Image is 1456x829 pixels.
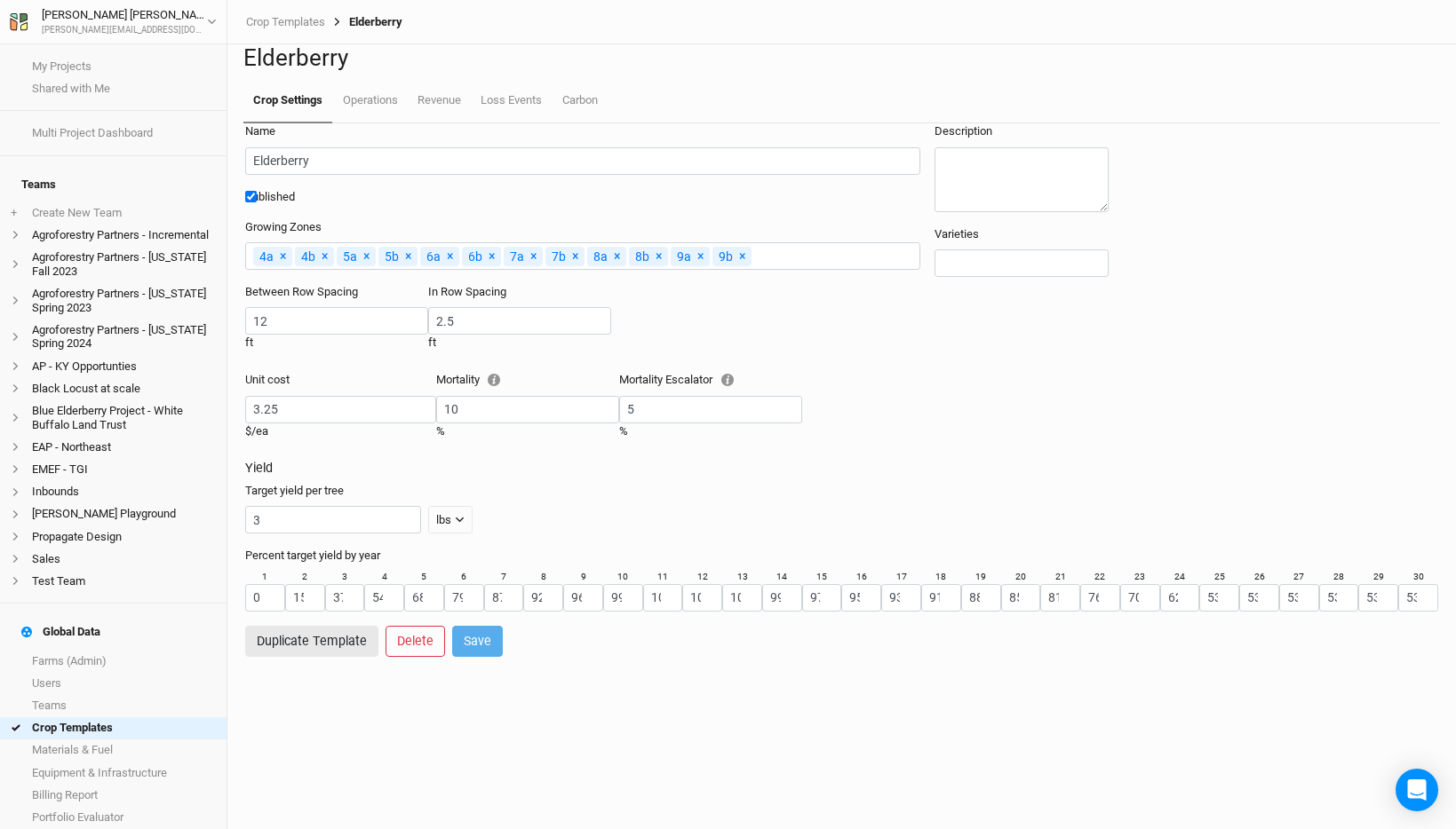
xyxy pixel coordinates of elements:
span: × [447,249,453,263]
label: Unit cost [245,372,290,388]
label: 5 [421,571,426,584]
label: % [436,423,445,439]
div: 7a [504,247,543,266]
button: Remove [441,245,459,266]
button: Remove [315,245,334,266]
label: 8 [541,571,546,584]
div: 7b [545,247,585,266]
label: 16 [856,571,867,584]
button: Delete [386,626,445,657]
span: × [572,249,578,263]
span: × [614,249,620,263]
button: Remove [566,245,585,266]
div: 9a [671,247,710,266]
button: Remove [357,245,376,266]
label: 6 [461,571,466,584]
span: × [280,249,286,263]
label: 10 [617,571,628,584]
span: × [489,249,495,263]
label: 21 [1055,571,1066,584]
button: Remove [482,245,501,266]
label: 11 [657,571,668,584]
label: 2 [302,571,307,584]
label: Mortality Escalator [619,372,712,388]
label: 23 [1134,571,1145,584]
button: lbs [428,506,473,533]
label: 28 [1333,571,1344,584]
label: 20 [1015,571,1026,584]
input: Published [245,191,257,202]
button: Remove [649,245,668,266]
div: 8a [587,247,626,266]
h1: Elderberry [243,44,1440,72]
button: Remove [399,245,418,266]
label: 22 [1094,571,1105,584]
h4: Teams [11,167,216,202]
label: 29 [1373,571,1384,584]
a: Carbon [553,79,608,122]
label: 25 [1214,571,1225,584]
button: Save [452,626,503,657]
h3: Yield [245,461,1438,476]
label: 15 [816,571,827,584]
span: + [11,206,17,220]
span: × [405,249,411,263]
div: Global Data [21,625,100,639]
span: × [656,249,662,263]
button: Remove [733,245,752,266]
label: 4 [382,571,387,584]
span: × [322,249,328,263]
label: 13 [737,571,748,584]
div: Tooltip anchor [486,372,502,388]
button: Remove [691,245,710,266]
label: Published [245,189,935,205]
label: 14 [776,571,787,584]
label: 17 [896,571,907,584]
div: Tooltip anchor [720,372,736,388]
label: In Row Spacing [428,284,506,300]
div: lbs [436,511,451,529]
a: Crop Templates [246,15,325,29]
label: 12 [697,571,708,584]
div: [PERSON_NAME] [PERSON_NAME] [42,6,207,24]
div: 4b [295,247,334,266]
label: 7 [501,571,506,584]
label: 9 [581,571,586,584]
label: Description [935,123,992,139]
a: Loss Events [471,79,552,122]
button: Remove [274,245,292,266]
label: Percent target yield by year [245,548,380,564]
div: 8b [629,247,668,266]
label: 3 [342,571,347,584]
div: Open Intercom Messenger [1396,769,1438,811]
a: Operations [332,79,407,122]
button: [PERSON_NAME] [PERSON_NAME][PERSON_NAME][EMAIL_ADDRESS][DOMAIN_NAME] [9,5,218,37]
div: 6b [462,247,501,266]
div: 6a [420,247,459,266]
span: × [739,249,745,263]
label: % [619,423,628,439]
label: Mortality [436,372,480,388]
label: Varieties [935,226,979,242]
button: Duplicate Template [245,626,378,657]
label: ft [428,335,436,351]
label: $ [245,423,251,439]
a: Revenue [408,79,471,122]
label: Between Row Spacing [245,284,358,300]
label: 1 [262,571,267,584]
div: 9b [712,247,752,266]
label: ft [245,335,253,351]
div: [PERSON_NAME][EMAIL_ADDRESS][DOMAIN_NAME] [42,24,207,37]
label: Growing Zones [245,219,322,235]
label: /ea [251,423,268,439]
div: 5a [337,247,376,266]
label: 27 [1293,571,1304,584]
span: × [697,249,704,263]
button: Remove [608,245,626,266]
span: × [530,249,537,263]
label: 30 [1413,571,1424,584]
div: 4a [253,247,292,266]
a: Crop Settings [243,79,332,123]
label: 24 [1174,571,1185,584]
span: × [363,249,370,263]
